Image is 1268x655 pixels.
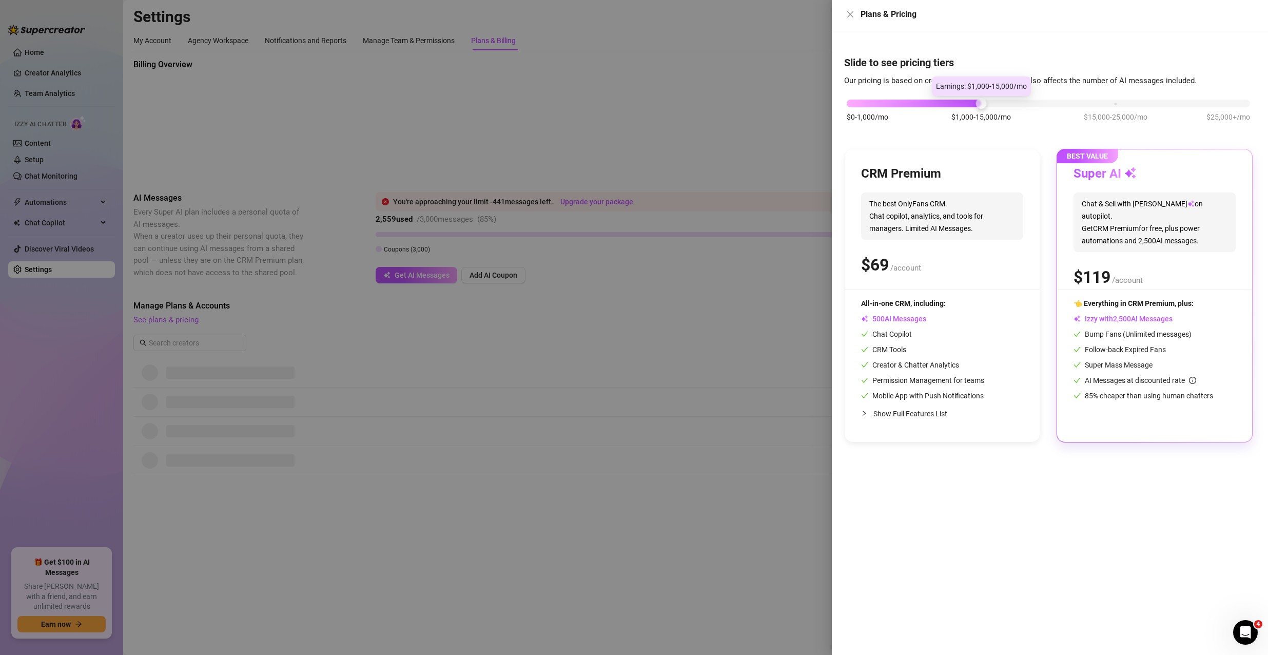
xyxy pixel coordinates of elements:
span: 👈 Everything in CRM Premium, plus: [1074,299,1194,307]
span: 85% cheaper than using human chatters [1074,392,1213,400]
span: 4 [1254,620,1262,628]
span: BEST VALUE [1057,149,1118,163]
span: check [861,392,868,399]
span: Mobile App with Push Notifications [861,392,984,400]
span: All-in-one CRM, including: [861,299,946,307]
span: Chat & Sell with [PERSON_NAME] on autopilot. Get CRM Premium for free, plus power automations and... [1074,192,1236,252]
span: close [846,10,854,18]
div: Plans & Pricing [861,8,1256,21]
div: Show Full Features List [861,401,1023,426]
span: Follow-back Expired Fans [1074,345,1166,354]
span: $ [1074,267,1110,287]
span: CRM Tools [861,345,906,354]
span: check [861,346,868,353]
span: /account [1112,276,1143,285]
span: Our pricing is based on creator's monthly earnings. It also affects the number of AI messages inc... [844,76,1197,85]
iframe: Intercom live chat [1233,620,1258,645]
h3: Super AI [1074,166,1137,182]
span: check [1074,392,1081,399]
span: Permission Management for teams [861,376,984,384]
span: AI Messages at discounted rate [1085,376,1196,384]
span: Chat Copilot [861,330,912,338]
span: check [1074,331,1081,338]
span: The best OnlyFans CRM. Chat copilot, analytics, and tools for managers. Limited AI Messages. [861,192,1023,240]
span: /account [890,263,921,273]
span: Creator & Chatter Analytics [861,361,959,369]
span: check [1074,377,1081,384]
h4: Slide to see pricing tiers [844,55,1256,70]
span: check [861,377,868,384]
span: $15,000-25,000/mo [1084,111,1147,123]
span: info-circle [1189,377,1196,384]
span: Bump Fans (Unlimited messages) [1074,330,1192,338]
span: check [1074,361,1081,369]
h3: CRM Premium [861,166,941,182]
button: Close [844,8,856,21]
span: Super Mass Message [1074,361,1153,369]
div: Earnings: $1,000-15,000/mo [932,76,1031,96]
span: $1,000-15,000/mo [951,111,1011,123]
span: check [1074,346,1081,353]
span: $25,000+/mo [1206,111,1250,123]
span: check [861,361,868,369]
span: check [861,331,868,338]
span: collapsed [861,410,867,416]
span: Show Full Features List [873,410,947,418]
span: $0-1,000/mo [847,111,888,123]
span: $ [861,255,889,275]
span: AI Messages [861,315,926,323]
span: Izzy with AI Messages [1074,315,1173,323]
